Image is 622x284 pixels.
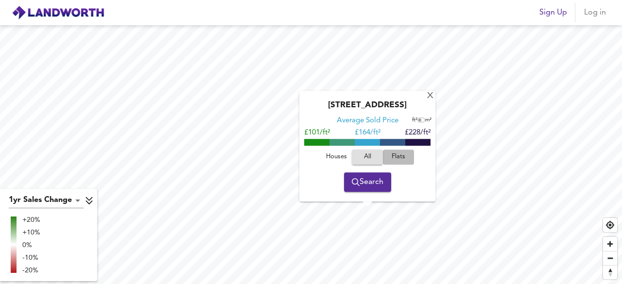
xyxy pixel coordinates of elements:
button: Find my location [603,218,617,232]
button: Flats [383,150,414,165]
span: Log in [583,6,606,19]
img: logo [12,5,104,20]
span: m² [425,117,432,123]
span: Sign Up [539,6,567,19]
span: Flats [385,151,412,163]
button: Houses [321,150,352,165]
span: All [357,151,378,163]
div: +20% [22,215,40,225]
div: 1yr Sales Change [9,193,84,208]
span: £228/ft² [405,129,431,136]
div: Average Sold Price [337,116,398,126]
span: Zoom out [603,251,617,265]
span: Houses [323,151,349,163]
span: £ 164/ft² [355,129,380,136]
button: Reset bearing to north [603,265,617,279]
button: All [352,150,383,165]
button: Zoom in [603,237,617,251]
span: Reset bearing to north [603,266,617,279]
div: X [426,92,434,101]
div: -20% [22,266,40,275]
div: 0% [22,240,40,250]
div: [STREET_ADDRESS] [304,100,431,116]
button: Sign Up [536,3,571,22]
span: ft² [412,117,417,123]
span: £101/ft² [304,129,330,136]
button: Zoom out [603,251,617,265]
div: +10% [22,228,40,237]
button: Search [344,172,391,192]
button: Log in [579,3,610,22]
div: -10% [22,253,40,263]
span: Search [352,175,383,189]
